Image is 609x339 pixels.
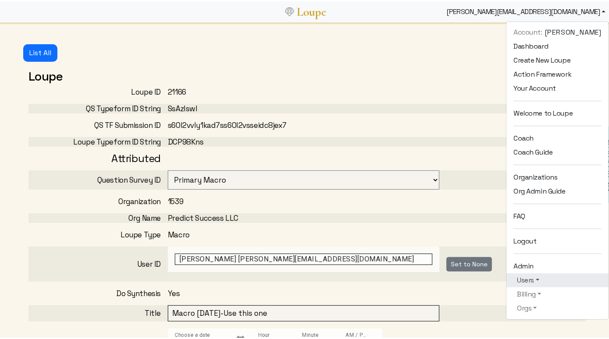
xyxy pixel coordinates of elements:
[28,136,168,145] div: Loupe Typeform ID String
[302,331,319,337] mat-label: Minute
[28,119,168,129] div: QS TF Submission ID
[506,52,609,66] a: Create New Loupe
[506,105,609,119] a: Welcome to Loupe
[545,26,602,36] span: [PERSON_NAME]
[28,152,168,162] div: Attributed
[28,229,168,238] div: Loupe Type
[168,212,446,222] div: Predict Success LLC
[28,212,168,222] div: Org Name
[294,3,329,19] a: Loupe
[506,169,609,183] a: Organizations
[28,307,168,317] div: Title
[175,331,210,337] mat-label: Choose a date
[513,288,602,298] a: Billing
[28,195,168,205] div: Organization
[28,67,586,82] h2: Loupe
[23,43,57,60] button: List All
[168,287,446,297] div: Yes
[506,66,609,80] a: Action Framework
[28,86,168,95] div: Loupe ID
[168,86,446,95] div: 21166
[506,38,609,52] a: Dashboard
[168,136,446,145] div: DCP98Kns
[28,258,168,268] div: User ID
[506,144,609,158] a: Coach Guide
[28,102,168,112] div: QS Typeform ID String
[258,331,269,337] mat-label: Hour
[443,2,609,19] div: [PERSON_NAME][EMAIL_ADDRESS][DOMAIN_NAME]
[285,6,294,15] img: Loupe Logo
[513,316,602,326] a: Loupe Definitions
[168,195,446,205] div: 1539
[168,102,446,112] div: SsAzlswI
[28,174,168,184] div: Question Survey ID
[506,183,609,197] a: Org Admin Guide
[513,26,542,35] span: Account:
[168,229,446,238] div: Macro
[28,287,168,297] div: Do Synthesis
[346,331,368,337] mat-label: AM / PM
[513,302,602,312] a: Orgs
[513,274,602,284] a: Users
[506,208,609,222] a: FAQ
[506,233,609,247] a: Logout
[168,119,446,129] div: s60l2vvly1kad7ss60l2vsseidc8jex7
[506,130,609,144] a: Coach
[506,258,609,272] a: Admin
[175,252,432,264] input: Enter text to search
[446,256,492,270] button: Set to None
[506,80,609,94] a: Your Account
